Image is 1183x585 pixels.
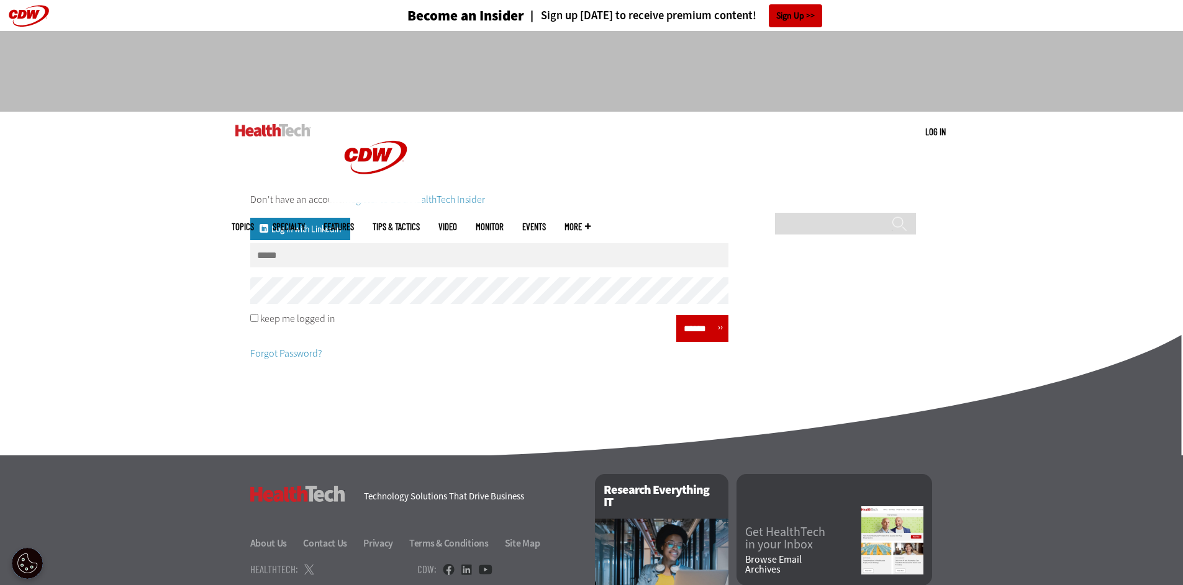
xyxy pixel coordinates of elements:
h4: CDW: [417,564,437,574]
h2: Research Everything IT [595,474,728,519]
a: Sign up [DATE] to receive premium content! [524,10,756,22]
a: Become an Insider [361,9,524,23]
a: Get HealthTechin your Inbox [745,526,861,551]
a: Privacy [363,537,407,550]
iframe: advertisement [366,43,818,99]
a: Events [522,222,546,231]
img: Home [235,124,310,136]
h3: Become an Insider [407,9,524,23]
a: Features [324,222,354,231]
a: Contact Us [303,537,361,550]
h3: HealthTech [250,486,345,502]
a: MonITor [476,222,504,231]
a: About Us [250,537,302,550]
a: Log in [925,126,946,137]
a: Sign Up [769,4,822,27]
a: Site Map [505,537,540,550]
h4: HealthTech: [250,564,298,574]
a: CDW [329,194,422,207]
a: Browse EmailArchives [745,555,861,574]
a: Terms & Conditions [409,537,503,550]
a: Tips & Tactics [373,222,420,231]
h4: Technology Solutions That Drive Business [364,492,579,501]
span: Specialty [273,222,305,231]
div: Cookie Settings [12,548,43,579]
span: More [564,222,591,231]
img: newsletter screenshot [861,506,923,574]
span: Topics [232,222,254,231]
a: Forgot Password? [250,347,322,360]
img: Home [329,112,422,203]
div: User menu [925,125,946,138]
a: Video [438,222,457,231]
button: Open Preferences [12,548,43,579]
